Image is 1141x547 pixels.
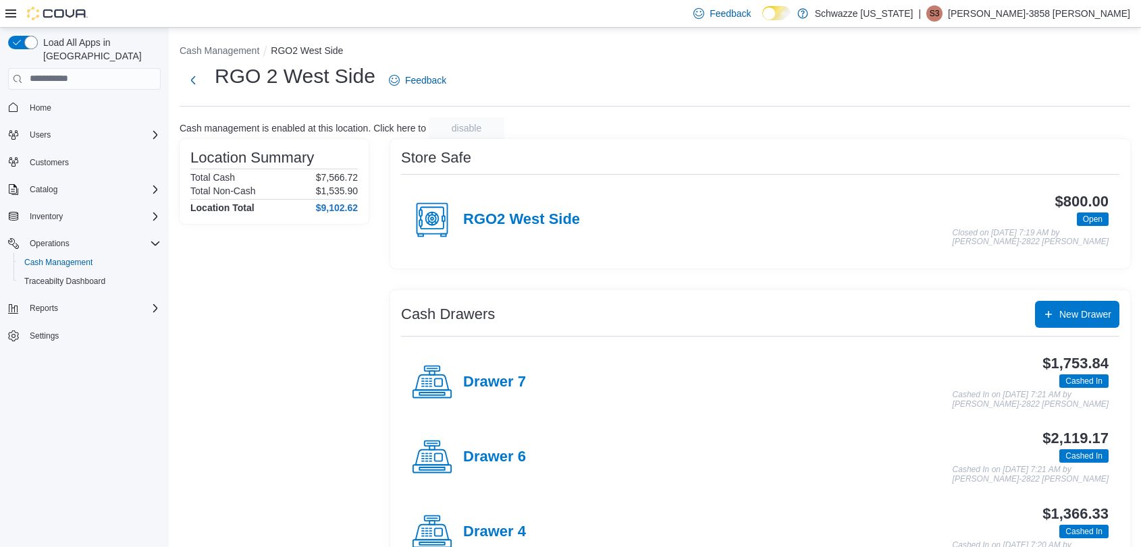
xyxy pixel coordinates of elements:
[3,299,166,318] button: Reports
[24,127,56,143] button: Users
[1059,374,1109,388] span: Cashed In
[190,202,255,213] h4: Location Total
[1042,430,1109,447] h3: $2,119.17
[24,257,92,268] span: Cash Management
[190,185,256,196] h6: Total Non-Cash
[3,98,166,117] button: Home
[30,157,69,168] span: Customers
[953,391,1109,409] p: Cashed In on [DATE] 7:21 AM by [PERSON_NAME]-2822 [PERSON_NAME]
[463,211,580,229] h4: RGO2 West Side
[180,45,259,56] button: Cash Management
[24,327,161,344] span: Settings
[316,202,358,213] h4: $9,102.62
[180,123,426,134] p: Cash management is enabled at this location. Click here to
[190,150,314,166] h3: Location Summary
[180,67,207,94] button: Next
[383,67,452,94] a: Feedback
[19,273,161,289] span: Traceabilty Dashboard
[930,5,940,22] span: S3
[953,229,1109,247] p: Closed on [DATE] 7:19 AM by [PERSON_NAME]-2822 [PERSON_NAME]
[24,235,161,252] span: Operations
[24,127,161,143] span: Users
[30,129,51,140] span: Users
[14,253,166,272] button: Cash Management
[19,254,161,270] span: Cash Management
[762,6,791,20] input: Dark Mode
[429,117,504,139] button: disable
[463,374,526,391] h4: Drawer 7
[24,208,161,225] span: Inventory
[1083,213,1103,225] span: Open
[1065,525,1103,538] span: Cashed In
[1065,450,1103,462] span: Cashed In
[316,172,358,183] p: $7,566.72
[3,207,166,226] button: Inventory
[3,180,166,199] button: Catalog
[3,326,166,345] button: Settings
[24,100,57,116] a: Home
[401,150,471,166] h3: Store Safe
[463,523,526,541] h4: Drawer 4
[926,5,943,22] div: Saul-3858 Gonzalez
[953,465,1109,484] p: Cashed In on [DATE] 7:21 AM by [PERSON_NAME]-2822 [PERSON_NAME]
[948,5,1130,22] p: [PERSON_NAME]-3858 [PERSON_NAME]
[8,92,161,381] nav: Complex example
[30,238,70,249] span: Operations
[24,181,161,198] span: Catalog
[1065,375,1103,387] span: Cashed In
[24,300,161,316] span: Reports
[405,74,446,87] span: Feedback
[30,103,51,113] span: Home
[30,184,57,195] span: Catalog
[24,181,63,198] button: Catalog
[190,172,235,183] h6: Total Cash
[710,7,751,20] span: Feedback
[24,154,161,171] span: Customers
[24,208,68,225] button: Inventory
[271,45,343,56] button: RGO2 West Side
[30,211,63,222] span: Inventory
[1042,355,1109,372] h3: $1,753.84
[401,306,495,322] h3: Cash Drawers
[3,152,166,172] button: Customers
[1059,308,1111,321] span: New Drawer
[316,185,358,196] p: $1,535.90
[30,303,58,314] span: Reports
[762,20,763,21] span: Dark Mode
[452,121,481,135] span: disable
[24,328,64,344] a: Settings
[19,273,111,289] a: Traceabilty Dashboard
[3,234,166,253] button: Operations
[27,7,88,20] img: Cova
[24,300,63,316] button: Reports
[24,235,75,252] button: Operations
[19,254,98,270] a: Cash Management
[815,5,913,22] p: Schwazze [US_STATE]
[1059,449,1109,463] span: Cashed In
[1035,301,1119,328] button: New Drawer
[215,63,375,90] h1: RGO 2 West Side
[463,449,526,466] h4: Drawer 6
[24,99,161,116] span: Home
[180,44,1130,60] nav: An example of EuiBreadcrumbs
[24,276,105,287] span: Traceabilty Dashboard
[1077,212,1109,226] span: Open
[38,36,161,63] span: Load All Apps in [GEOGRAPHIC_DATA]
[1055,194,1109,210] h3: $800.00
[24,154,74,171] a: Customers
[1059,525,1109,538] span: Cashed In
[14,272,166,291] button: Traceabilty Dashboard
[918,5,921,22] p: |
[3,125,166,144] button: Users
[1042,506,1109,522] h3: $1,366.33
[30,330,59,341] span: Settings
